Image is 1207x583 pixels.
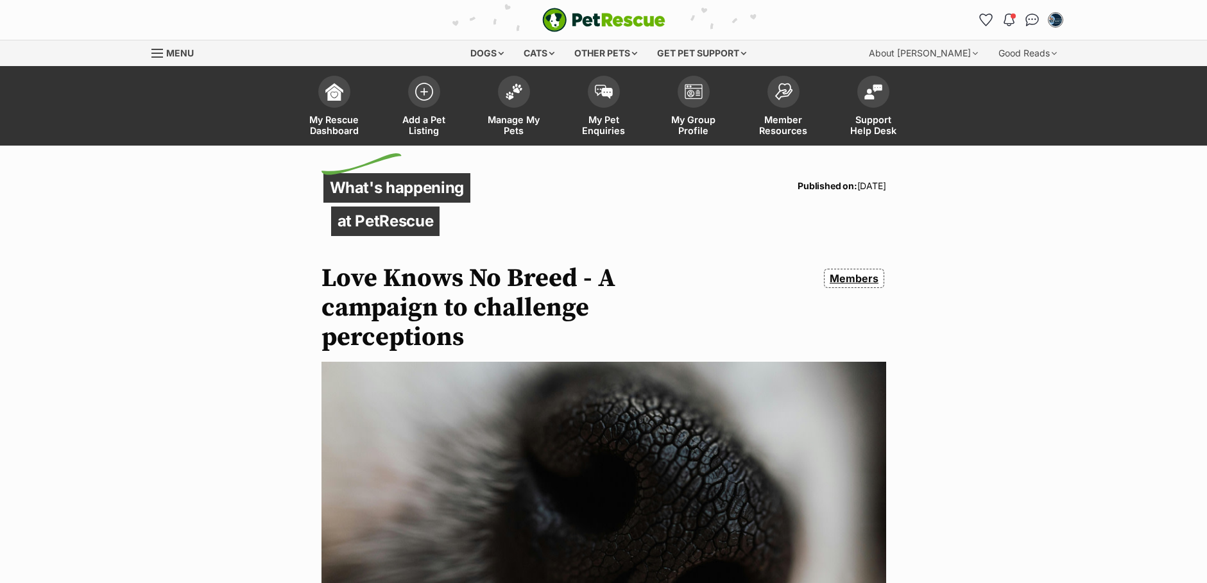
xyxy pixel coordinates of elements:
div: About [PERSON_NAME] [860,40,987,66]
img: chat-41dd97257d64d25036548639549fe6c8038ab92f7586957e7f3b1b290dea8141.svg [1025,13,1039,26]
span: Manage My Pets [485,114,543,136]
span: Add a Pet Listing [395,114,453,136]
img: dashboard-icon-eb2f2d2d3e046f16d808141f083e7271f6b2e854fb5c12c21221c1fb7104beca.svg [325,83,343,101]
div: Dogs [461,40,513,66]
span: Member Resources [755,114,812,136]
img: group-profile-icon-3fa3cf56718a62981997c0bc7e787c4b2cf8bcc04b72c1350f741eb67cf2f40e.svg [685,84,703,99]
a: Menu [151,40,203,63]
a: Favourites [976,10,997,30]
span: Support Help Desk [844,114,902,136]
div: Cats [515,40,563,66]
img: pet-enquiries-icon-7e3ad2cf08bfb03b45e93fb7055b45f3efa6380592205ae92323e6603595dc1f.svg [595,85,613,99]
img: help-desk-icon-fdf02630f3aa405de69fd3d07c3f3aa587a6932b1a1747fa1d2bba05be0121f9.svg [864,84,882,99]
div: Get pet support [648,40,755,66]
a: My Pet Enquiries [559,69,649,146]
a: PetRescue [542,8,665,32]
p: What's happening [323,173,471,203]
img: logo-e224e6f780fb5917bec1dbf3a21bbac754714ae5b6737aabdf751b685950b380.svg [542,8,665,32]
ul: Account quick links [976,10,1066,30]
strong: Published on: [798,180,857,191]
a: Support Help Desk [828,69,918,146]
span: Menu [166,47,194,58]
span: My Pet Enquiries [575,114,633,136]
img: decorative flick [321,153,402,175]
a: Conversations [1022,10,1043,30]
img: Beverly Gray profile pic [1049,13,1062,26]
a: My Rescue Dashboard [289,69,379,146]
a: Manage My Pets [469,69,559,146]
h1: Love Knows No Breed - A campaign to challenge perceptions [321,264,689,352]
img: add-pet-listing-icon-0afa8454b4691262ce3f59096e99ab1cd57d4a30225e0717b998d2c9b9846f56.svg [415,83,433,101]
a: Add a Pet Listing [379,69,469,146]
span: My Rescue Dashboard [305,114,363,136]
span: My Group Profile [665,114,723,136]
div: Other pets [565,40,646,66]
p: at PetRescue [331,207,440,236]
p: [DATE] [798,178,886,194]
img: notifications-46538b983faf8c2785f20acdc204bb7945ddae34d4c08c2a6579f10ce5e182be.svg [1004,13,1014,26]
button: Notifications [999,10,1020,30]
img: member-resources-icon-8e73f808a243e03378d46382f2149f9095a855e16c252ad45f914b54edf8863c.svg [775,83,792,100]
div: Good Reads [989,40,1066,66]
button: My account [1045,10,1066,30]
a: Member Resources [739,69,828,146]
a: My Group Profile [649,69,739,146]
img: manage-my-pets-icon-02211641906a0b7f246fdf0571729dbe1e7629f14944591b6c1af311fb30b64b.svg [505,83,523,100]
a: Members [824,269,884,288]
